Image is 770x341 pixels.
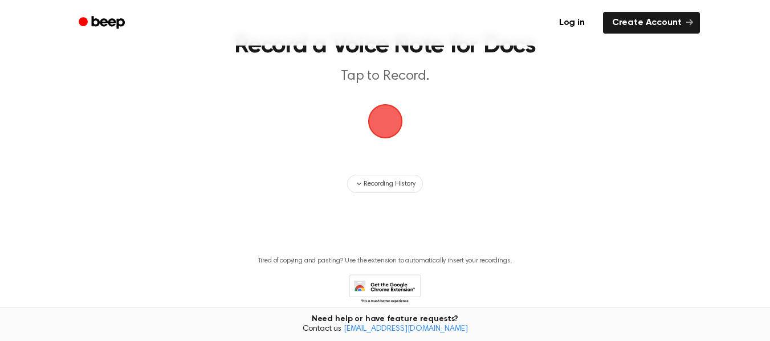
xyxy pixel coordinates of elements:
[368,104,402,138] img: Beep Logo
[166,67,604,86] p: Tap to Record.
[347,175,422,193] button: Recording History
[258,257,512,265] p: Tired of copying and pasting? Use the extension to automatically insert your recordings.
[71,12,135,34] a: Beep
[7,324,763,335] span: Contact us
[548,10,596,36] a: Log in
[344,325,468,333] a: [EMAIL_ADDRESS][DOMAIN_NAME]
[364,179,415,189] span: Recording History
[603,12,700,34] a: Create Account
[123,34,647,58] h1: Record a Voice Note for Docs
